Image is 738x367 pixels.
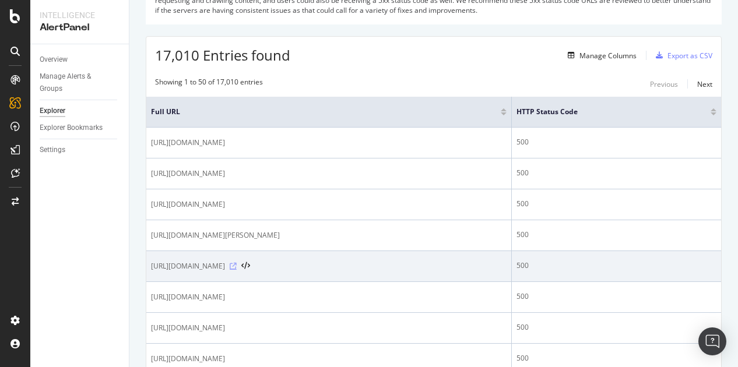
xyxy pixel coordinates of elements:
[40,70,110,95] div: Manage Alerts & Groups
[516,107,693,117] span: HTTP Status Code
[667,51,712,61] div: Export as CSV
[563,48,637,62] button: Manage Columns
[40,9,120,21] div: Intelligence
[40,70,121,95] a: Manage Alerts & Groups
[151,291,225,303] span: [URL][DOMAIN_NAME]
[151,353,225,365] span: [URL][DOMAIN_NAME]
[650,79,678,89] div: Previous
[40,105,121,117] a: Explorer
[151,199,225,210] span: [URL][DOMAIN_NAME]
[516,291,716,302] div: 500
[650,77,678,91] button: Previous
[516,322,716,333] div: 500
[651,46,712,65] button: Export as CSV
[155,45,290,65] span: 17,010 Entries found
[241,262,250,270] button: View HTML Source
[697,79,712,89] div: Next
[151,322,225,334] span: [URL][DOMAIN_NAME]
[40,144,65,156] div: Settings
[151,137,225,149] span: [URL][DOMAIN_NAME]
[40,105,65,117] div: Explorer
[151,107,483,117] span: Full URL
[516,137,716,147] div: 500
[40,144,121,156] a: Settings
[40,54,121,66] a: Overview
[151,168,225,179] span: [URL][DOMAIN_NAME]
[516,353,716,364] div: 500
[40,122,121,134] a: Explorer Bookmarks
[151,230,280,241] span: [URL][DOMAIN_NAME][PERSON_NAME]
[40,122,103,134] div: Explorer Bookmarks
[516,230,716,240] div: 500
[516,168,716,178] div: 500
[697,77,712,91] button: Next
[516,260,716,271] div: 500
[230,263,237,270] a: Visit Online Page
[698,327,726,355] div: Open Intercom Messenger
[579,51,637,61] div: Manage Columns
[155,77,263,91] div: Showing 1 to 50 of 17,010 entries
[516,199,716,209] div: 500
[151,260,225,272] span: [URL][DOMAIN_NAME]
[40,21,120,34] div: AlertPanel
[40,54,68,66] div: Overview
